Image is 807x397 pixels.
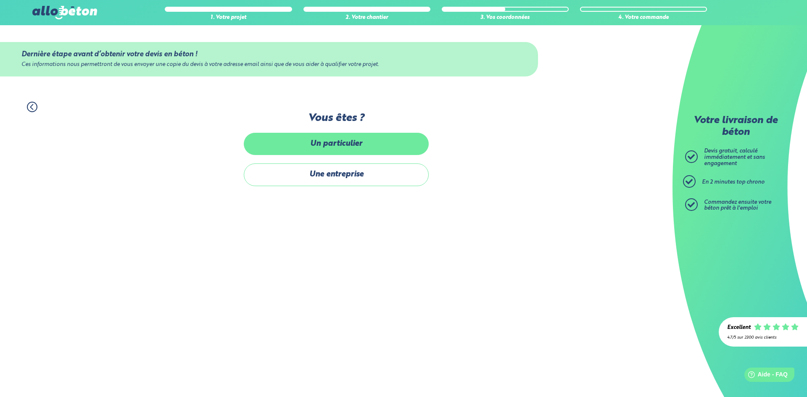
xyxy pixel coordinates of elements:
label: Une entreprise [244,163,429,186]
img: allobéton [32,6,97,19]
label: Un particulier [244,133,429,155]
div: 4. Votre commande [580,15,707,21]
div: 2. Votre chantier [303,15,430,21]
div: Ces informations nous permettront de vous envoyer une copie du devis à votre adresse email ainsi ... [21,62,517,68]
iframe: Help widget launcher [732,364,798,388]
div: 1. Votre projet [165,15,292,21]
div: Dernière étape avant d’obtenir votre devis en béton ! [21,50,517,58]
div: 3. Vos coordonnées [442,15,569,21]
label: Vous êtes ? [244,112,429,124]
